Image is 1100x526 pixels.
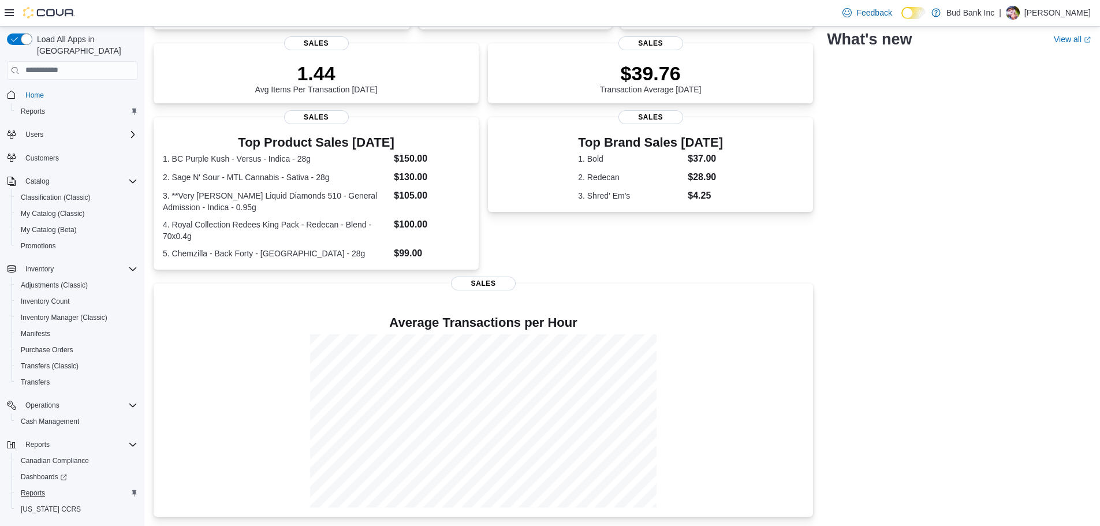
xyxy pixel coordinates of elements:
[21,209,85,218] span: My Catalog (Classic)
[12,238,142,254] button: Promotions
[16,105,50,118] a: Reports
[16,359,83,373] a: Transfers (Classic)
[25,91,44,100] span: Home
[12,277,142,293] button: Adjustments (Classic)
[2,126,142,143] button: Users
[25,154,59,163] span: Customers
[688,170,723,184] dd: $28.90
[12,413,142,430] button: Cash Management
[21,438,54,452] button: Reports
[284,110,349,124] span: Sales
[16,191,95,204] a: Classification (Classic)
[163,190,389,213] dt: 3. **Very [PERSON_NAME] Liquid Diamonds 510 - General Admission - Indica - 0.95g
[163,316,804,330] h4: Average Transactions per Hour
[21,361,79,371] span: Transfers (Classic)
[2,173,142,189] button: Catalog
[1084,36,1091,43] svg: External link
[16,223,81,237] a: My Catalog (Beta)
[451,277,516,290] span: Sales
[16,343,137,357] span: Purchase Orders
[21,174,54,188] button: Catalog
[163,248,389,259] dt: 5. Chemzilla - Back Forty - [GEOGRAPHIC_DATA] - 28g
[16,486,137,500] span: Reports
[12,206,142,222] button: My Catalog (Classic)
[21,151,64,165] a: Customers
[21,505,81,514] span: [US_STATE] CCRS
[16,294,137,308] span: Inventory Count
[578,171,683,183] dt: 2. Redecan
[394,152,469,166] dd: $150.00
[21,174,137,188] span: Catalog
[600,62,702,94] div: Transaction Average [DATE]
[16,375,137,389] span: Transfers
[1006,6,1020,20] div: Darren Lopes
[16,343,78,357] a: Purchase Orders
[600,62,702,85] p: $39.76
[16,415,84,428] a: Cash Management
[21,225,77,234] span: My Catalog (Beta)
[16,105,137,118] span: Reports
[16,191,137,204] span: Classification (Classic)
[255,62,378,94] div: Avg Items Per Transaction [DATE]
[16,327,137,341] span: Manifests
[21,438,137,452] span: Reports
[16,502,137,516] span: Washington CCRS
[21,417,79,426] span: Cash Management
[16,359,137,373] span: Transfers (Classic)
[21,378,50,387] span: Transfers
[21,313,107,322] span: Inventory Manager (Classic)
[16,415,137,428] span: Cash Management
[2,437,142,453] button: Reports
[21,456,89,465] span: Canadian Compliance
[12,342,142,358] button: Purchase Orders
[16,454,94,468] a: Canadian Compliance
[163,153,389,165] dt: 1. BC Purple Kush - Versus - Indica - 28g
[394,189,469,203] dd: $105.00
[25,264,54,274] span: Inventory
[32,33,137,57] span: Load All Apps in [GEOGRAPHIC_DATA]
[827,30,912,49] h2: What's new
[163,171,389,183] dt: 2. Sage N' Sour - MTL Cannabis - Sativa - 28g
[2,87,142,103] button: Home
[16,294,74,308] a: Inventory Count
[25,177,49,186] span: Catalog
[618,36,683,50] span: Sales
[1024,6,1091,20] p: [PERSON_NAME]
[21,398,137,412] span: Operations
[12,358,142,374] button: Transfers (Classic)
[255,62,378,85] p: 1.44
[21,281,88,290] span: Adjustments (Classic)
[21,472,67,482] span: Dashboards
[578,190,683,202] dt: 3. Shred' Em's
[901,7,926,19] input: Dark Mode
[284,36,349,50] span: Sales
[12,189,142,206] button: Classification (Classic)
[12,469,142,485] a: Dashboards
[12,374,142,390] button: Transfers
[394,170,469,184] dd: $130.00
[2,261,142,277] button: Inventory
[163,136,469,150] h3: Top Product Sales [DATE]
[16,327,55,341] a: Manifests
[16,311,137,324] span: Inventory Manager (Classic)
[21,262,137,276] span: Inventory
[16,486,50,500] a: Reports
[12,501,142,517] button: [US_STATE] CCRS
[163,219,389,242] dt: 4. Royal Collection Redees King Pack - Redecan - Blend - 70x0.4g
[2,150,142,166] button: Customers
[25,130,43,139] span: Users
[21,241,56,251] span: Promotions
[21,345,73,355] span: Purchase Orders
[16,239,137,253] span: Promotions
[23,7,75,18] img: Cova
[16,278,137,292] span: Adjustments (Classic)
[12,453,142,469] button: Canadian Compliance
[21,151,137,165] span: Customers
[394,218,469,232] dd: $100.00
[21,297,70,306] span: Inventory Count
[394,247,469,260] dd: $99.00
[578,136,723,150] h3: Top Brand Sales [DATE]
[2,397,142,413] button: Operations
[21,329,50,338] span: Manifests
[21,88,49,102] a: Home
